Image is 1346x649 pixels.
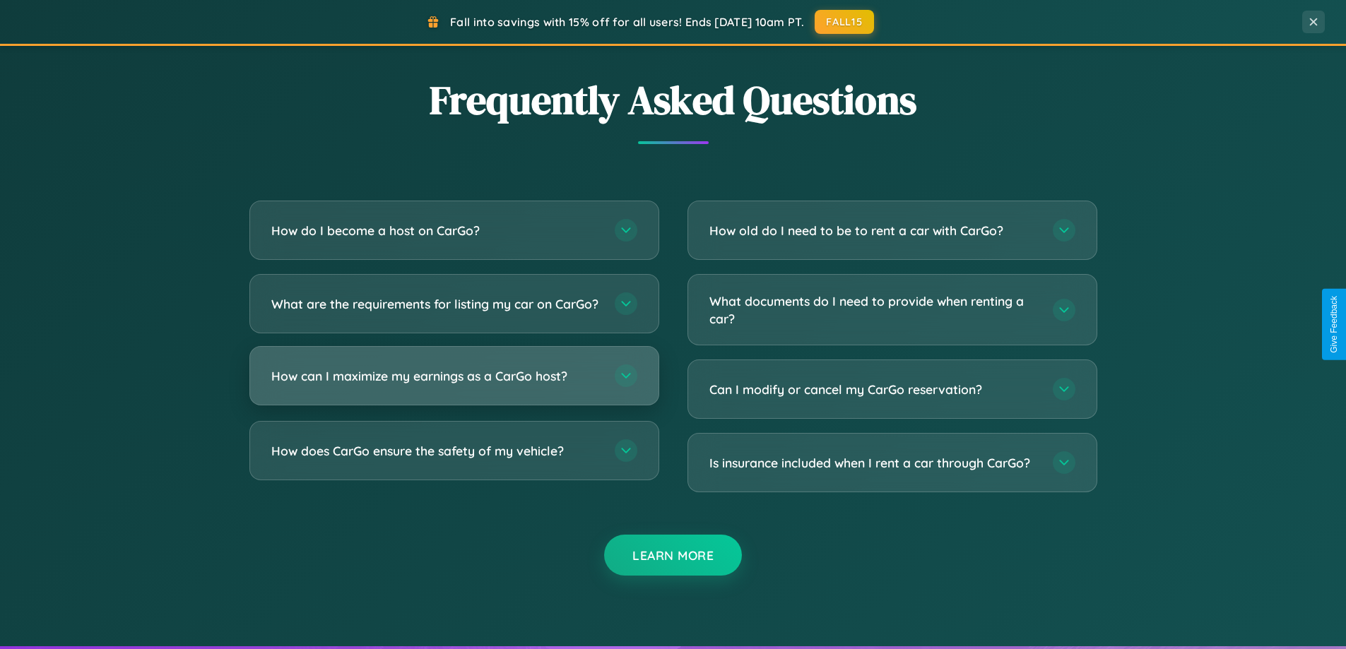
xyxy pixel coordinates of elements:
[709,292,1039,327] h3: What documents do I need to provide when renting a car?
[249,73,1097,127] h2: Frequently Asked Questions
[450,15,804,29] span: Fall into savings with 15% off for all users! Ends [DATE] 10am PT.
[1329,296,1339,353] div: Give Feedback
[709,381,1039,398] h3: Can I modify or cancel my CarGo reservation?
[271,367,601,385] h3: How can I maximize my earnings as a CarGo host?
[271,295,601,313] h3: What are the requirements for listing my car on CarGo?
[271,222,601,239] h3: How do I become a host on CarGo?
[815,10,874,34] button: FALL15
[709,454,1039,472] h3: Is insurance included when I rent a car through CarGo?
[271,442,601,460] h3: How does CarGo ensure the safety of my vehicle?
[604,535,742,576] button: Learn More
[709,222,1039,239] h3: How old do I need to be to rent a car with CarGo?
